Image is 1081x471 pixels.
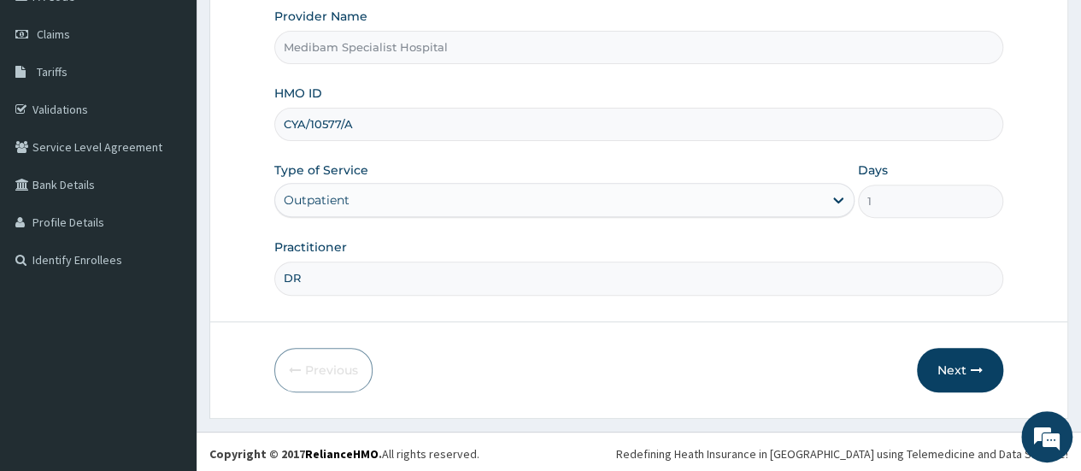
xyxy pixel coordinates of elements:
div: Outpatient [284,191,350,209]
span: Tariffs [37,64,68,79]
label: Practitioner [274,238,347,256]
div: Minimize live chat window [280,9,321,50]
strong: Copyright © 2017 . [209,446,382,462]
input: Enter Name [274,262,1003,295]
div: Redefining Heath Insurance in [GEOGRAPHIC_DATA] using Telemedicine and Data Science! [616,445,1068,462]
label: Days [858,162,888,179]
div: Chat with us now [89,96,287,118]
button: Next [917,348,1003,392]
label: Type of Service [274,162,368,179]
label: HMO ID [274,85,322,102]
label: Provider Name [274,8,367,25]
span: We're online! [99,132,236,304]
a: RelianceHMO [305,446,379,462]
input: Enter HMO ID [274,108,1003,141]
img: d_794563401_company_1708531726252_794563401 [32,85,69,128]
button: Previous [274,348,373,392]
span: Claims [37,26,70,42]
textarea: Type your message and hit 'Enter' [9,300,326,360]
